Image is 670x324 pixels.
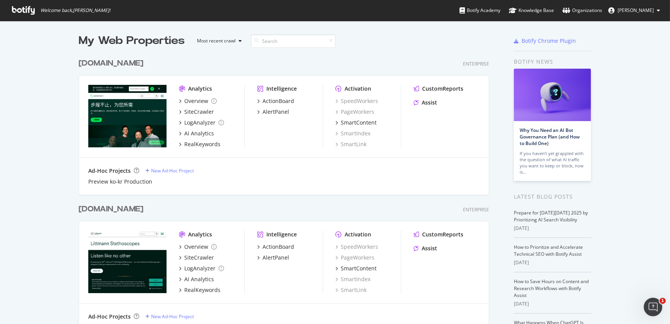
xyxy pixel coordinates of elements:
[179,108,214,116] a: SiteCrawler
[514,37,576,45] a: Botify Chrome Plugin
[562,7,602,14] div: Organizations
[79,204,143,215] div: [DOMAIN_NAME]
[145,313,194,320] a: New Ad-Hoc Project
[257,254,289,262] a: AlertPanel
[179,243,217,251] a: Overview
[335,119,377,127] a: SmartContent
[266,85,297,93] div: Intelligence
[341,119,377,127] div: SmartContent
[263,243,294,251] div: ActionBoard
[345,231,371,238] div: Activation
[335,140,367,148] a: SmartLink
[422,231,463,238] div: CustomReports
[514,259,591,266] div: [DATE]
[179,286,221,294] a: RealKeywords
[88,178,152,186] a: Preview ko-kr Production
[184,130,214,137] div: AI Analytics
[335,97,378,105] a: SpeedWorkers
[514,57,591,66] div: Botify news
[514,225,591,232] div: [DATE]
[179,119,224,127] a: LogAnalyzer
[509,7,554,14] div: Knowledge Base
[151,313,194,320] div: New Ad-Hoc Project
[251,34,336,48] input: Search
[184,140,221,148] div: RealKeywords
[422,245,437,252] div: Assist
[463,61,489,67] div: Enterprise
[145,167,194,174] a: New Ad-Hoc Project
[263,97,294,105] div: ActionBoard
[266,231,297,238] div: Intelligence
[88,231,167,293] img: www.littmann.com
[88,85,167,147] img: solventum-curiosity.com
[460,7,500,14] div: Botify Academy
[514,192,591,201] div: Latest Blog Posts
[184,275,214,283] div: AI Analytics
[602,4,666,17] button: [PERSON_NAME]
[335,108,374,116] a: PageWorkers
[79,204,146,215] a: [DOMAIN_NAME]
[335,243,378,251] a: SpeedWorkers
[335,286,367,294] a: SmartLink
[514,300,591,307] div: [DATE]
[179,254,214,262] a: SiteCrawler
[463,206,489,213] div: Enterprise
[414,231,463,238] a: CustomReports
[184,108,214,116] div: SiteCrawler
[184,119,215,127] div: LogAnalyzer
[335,275,370,283] a: SmartIndex
[184,243,208,251] div: Overview
[660,298,666,304] span: 1
[40,7,110,13] span: Welcome back, [PERSON_NAME] !
[191,35,245,47] button: Most recent crawl
[179,265,224,272] a: LogAnalyzer
[414,85,463,93] a: CustomReports
[263,254,289,262] div: AlertPanel
[422,99,437,106] div: Assist
[414,245,437,252] a: Assist
[257,243,294,251] a: ActionBoard
[618,7,654,13] span: Travis Yano
[335,254,374,262] a: PageWorkers
[414,99,437,106] a: Assist
[257,108,289,116] a: AlertPanel
[422,85,463,93] div: CustomReports
[335,130,370,137] div: SmartIndex
[184,254,214,262] div: SiteCrawler
[88,167,131,175] div: Ad-Hoc Projects
[335,265,377,272] a: SmartContent
[197,39,236,43] div: Most recent crawl
[188,231,212,238] div: Analytics
[79,58,143,69] div: [DOMAIN_NAME]
[188,85,212,93] div: Analytics
[263,108,289,116] div: AlertPanel
[179,97,217,105] a: Overview
[184,286,221,294] div: RealKeywords
[88,313,131,321] div: Ad-Hoc Projects
[179,275,214,283] a: AI Analytics
[179,140,221,148] a: RealKeywords
[151,167,194,174] div: New Ad-Hoc Project
[514,209,588,223] a: Prepare for [DATE][DATE] 2025 by Prioritizing AI Search Visibility
[341,265,377,272] div: SmartContent
[514,69,591,121] img: Why You Need an AI Bot Governance Plan (and How to Build One)
[184,97,208,105] div: Overview
[79,58,146,69] a: [DOMAIN_NAME]
[514,278,589,299] a: How to Save Hours on Content and Research Workflows with Botify Assist
[79,33,185,49] div: My Web Properties
[345,85,371,93] div: Activation
[644,298,662,316] iframe: Intercom live chat
[179,130,214,137] a: AI Analytics
[257,97,294,105] a: ActionBoard
[184,265,215,272] div: LogAnalyzer
[520,127,580,147] a: Why You Need an AI Bot Governance Plan (and How to Build One)
[522,37,576,45] div: Botify Chrome Plugin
